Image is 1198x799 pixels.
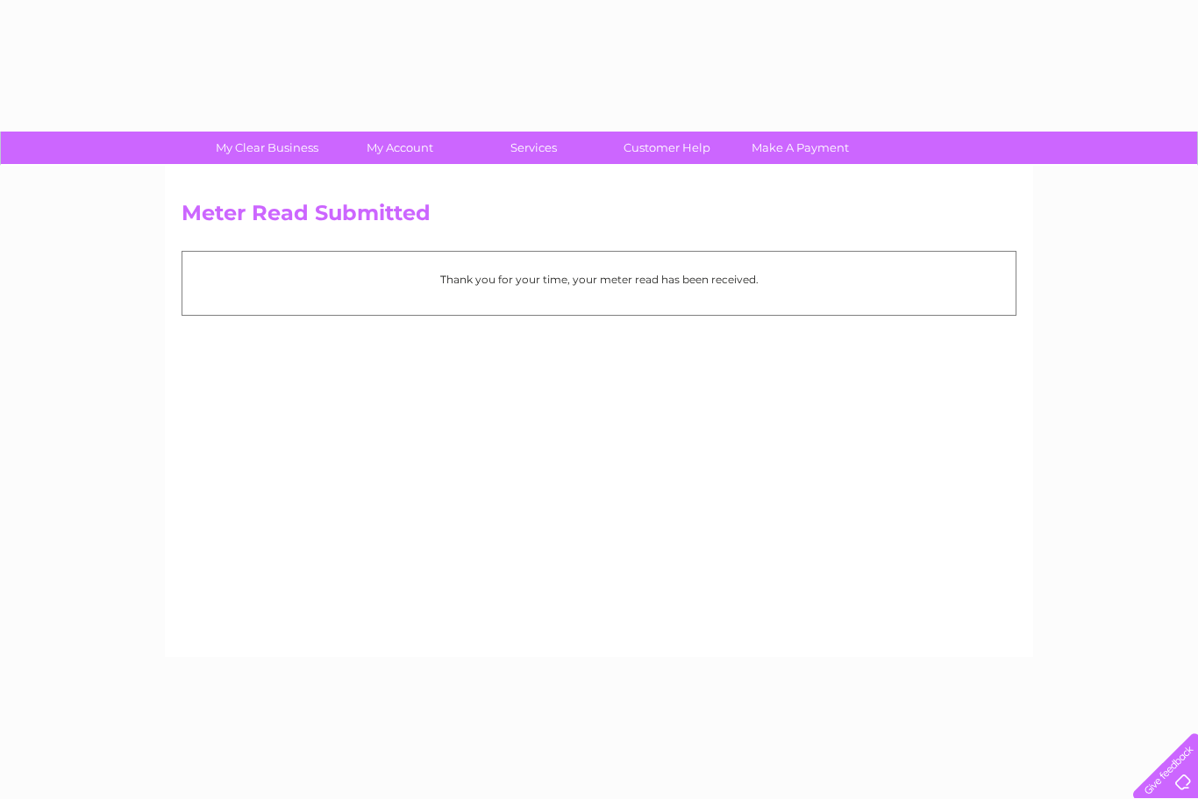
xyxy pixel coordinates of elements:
a: Services [461,132,606,164]
h2: Meter Read Submitted [182,201,1016,234]
a: My Account [328,132,473,164]
a: Customer Help [595,132,739,164]
a: My Clear Business [195,132,339,164]
p: Thank you for your time, your meter read has been received. [191,271,1007,288]
a: Make A Payment [728,132,873,164]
